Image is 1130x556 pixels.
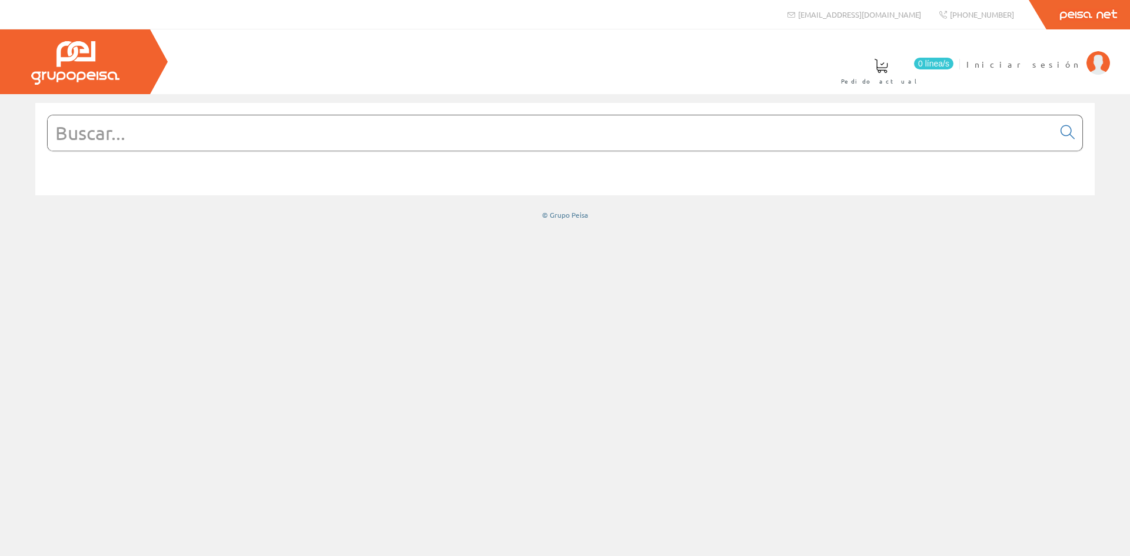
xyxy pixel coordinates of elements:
span: [PHONE_NUMBER] [950,9,1014,19]
div: © Grupo Peisa [35,210,1095,220]
span: Pedido actual [841,75,921,87]
span: Iniciar sesión [966,58,1081,70]
a: Iniciar sesión [966,49,1110,60]
span: [EMAIL_ADDRESS][DOMAIN_NAME] [798,9,921,19]
input: Buscar... [48,115,1053,151]
span: 0 línea/s [914,58,953,69]
img: Grupo Peisa [31,41,119,85]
